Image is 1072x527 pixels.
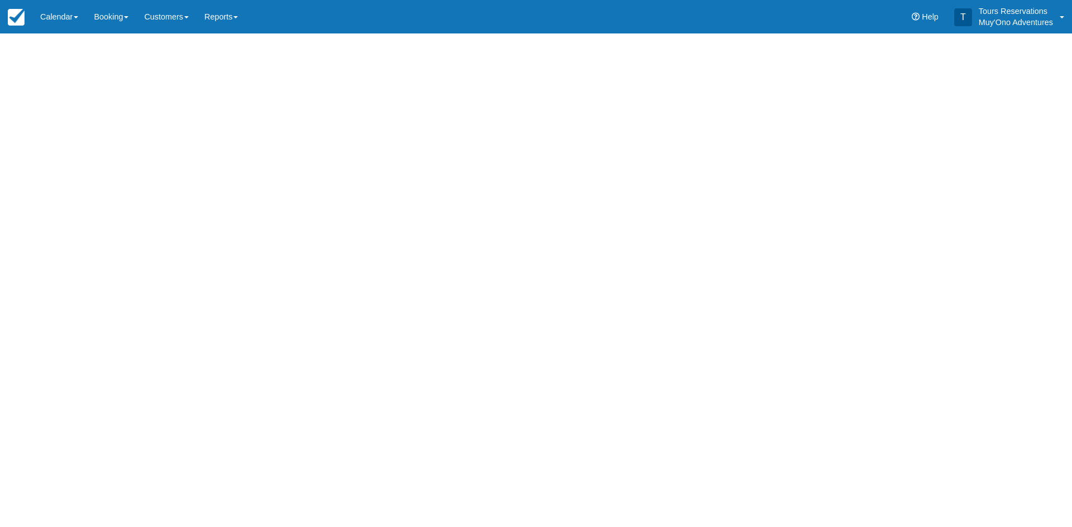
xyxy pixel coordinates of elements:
[954,8,972,26] div: T
[922,12,939,21] span: Help
[979,17,1053,28] p: Muy'Ono Adventures
[912,13,920,21] i: Help
[979,6,1053,17] p: Tours Reservations
[8,9,25,26] img: checkfront-main-nav-mini-logo.png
